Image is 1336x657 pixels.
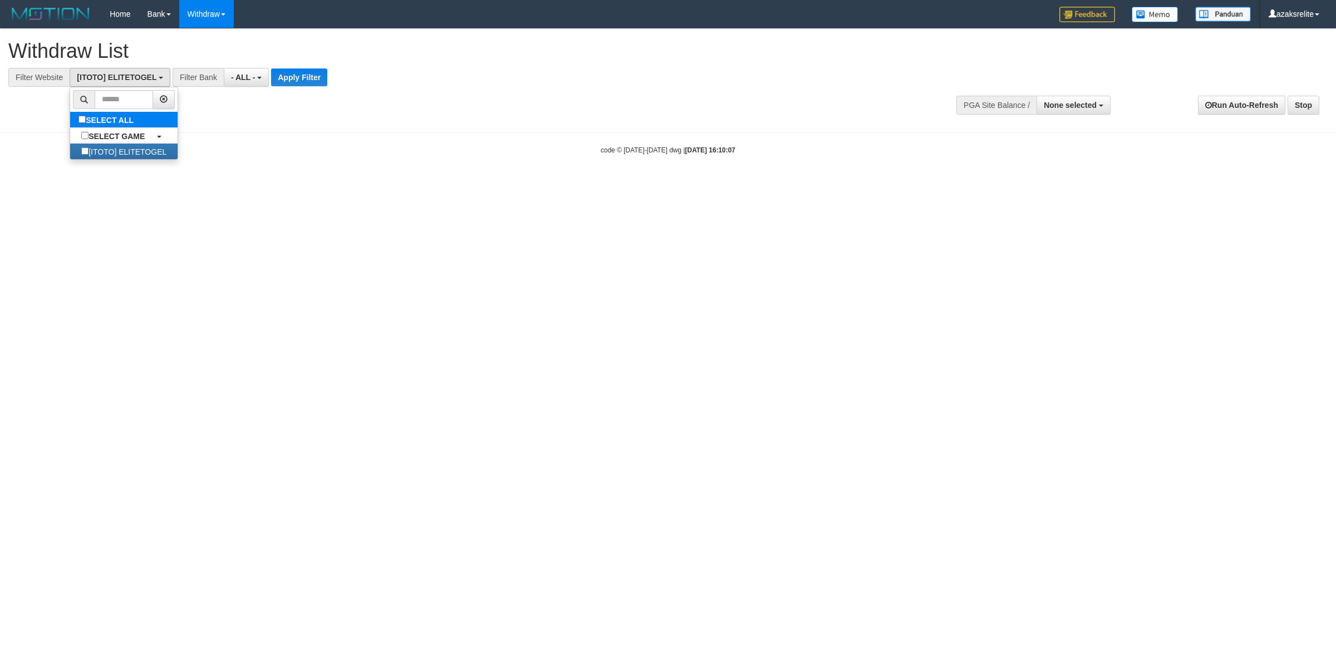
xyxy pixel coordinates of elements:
a: SELECT GAME [70,128,178,144]
label: [ITOTO] ELITETOGEL [70,144,178,159]
span: None selected [1044,101,1097,110]
img: Feedback.jpg [1059,7,1115,22]
strong: [DATE] 16:10:07 [685,146,735,154]
input: SELECT GAME [81,132,89,139]
div: PGA Site Balance / [956,96,1037,115]
div: Filter Website [8,68,70,87]
img: panduan.png [1195,7,1251,22]
span: [ITOTO] ELITETOGEL [77,73,156,82]
input: SELECT ALL [78,116,86,123]
b: SELECT GAME [89,132,145,141]
button: Apply Filter [271,68,327,86]
label: SELECT ALL [70,112,145,127]
a: Stop [1288,96,1319,115]
button: [ITOTO] ELITETOGEL [70,68,170,87]
a: Run Auto-Refresh [1198,96,1285,115]
small: code © [DATE]-[DATE] dwg | [601,146,735,154]
input: [ITOTO] ELITETOGEL [81,147,89,155]
button: - ALL - [224,68,269,87]
span: - ALL - [231,73,256,82]
h1: Withdraw List [8,40,880,62]
img: MOTION_logo.png [8,6,93,22]
img: Button%20Memo.svg [1132,7,1178,22]
button: None selected [1037,96,1111,115]
div: Filter Bank [173,68,224,87]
